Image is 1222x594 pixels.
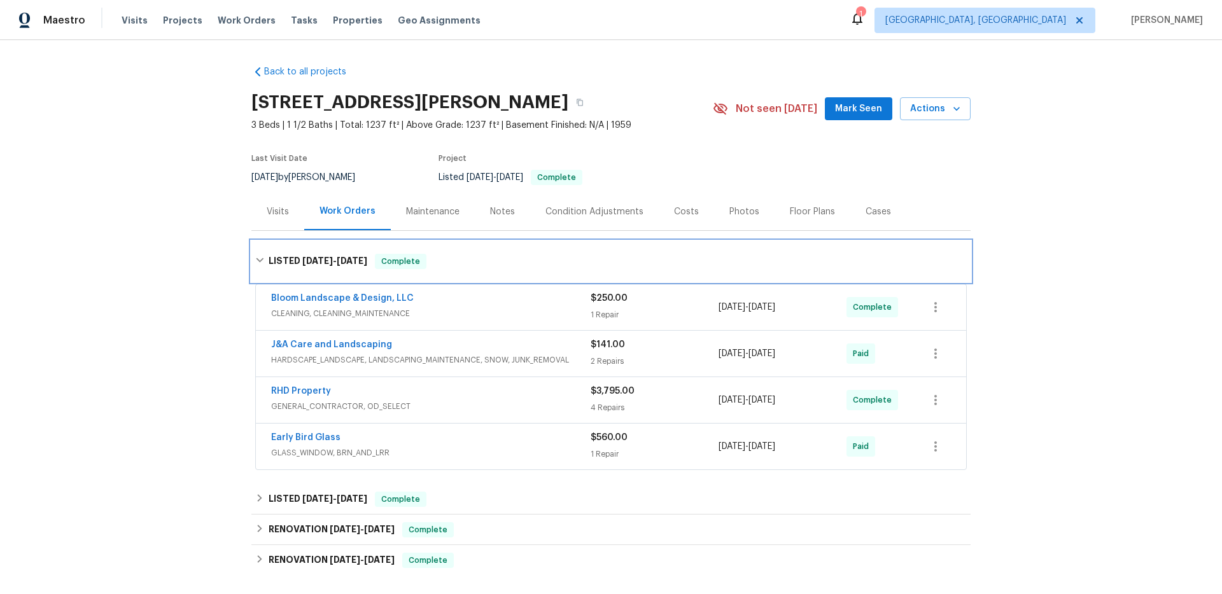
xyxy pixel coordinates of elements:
div: Photos [729,205,759,218]
div: Notes [490,205,515,218]
span: Project [439,155,467,162]
h6: LISTED [269,254,367,269]
div: Cases [866,205,891,218]
button: Copy Address [568,91,591,114]
a: Early Bird Glass [271,433,341,442]
button: Mark Seen [825,97,892,121]
h6: RENOVATION [269,522,395,537]
span: - [330,555,395,564]
div: 1 Repair [591,448,719,460]
span: Visits [122,14,148,27]
span: Paid [853,440,874,453]
span: - [719,301,775,314]
span: Complete [376,255,425,268]
span: $3,795.00 [591,387,635,396]
button: Actions [900,97,971,121]
a: RHD Property [271,387,331,396]
span: [DATE] [364,555,395,564]
span: [DATE] [748,396,775,404]
span: - [302,494,367,503]
span: $560.00 [591,433,628,442]
div: by [PERSON_NAME] [251,170,370,185]
span: GENERAL_CONTRACTOR, OD_SELECT [271,400,591,413]
a: J&A Care and Landscaping [271,340,392,349]
span: - [330,525,395,534]
div: 4 Repairs [591,401,719,414]
span: Listed [439,173,582,182]
h6: LISTED [269,492,367,507]
div: RENOVATION [DATE]-[DATE]Complete [251,515,971,545]
a: Bloom Landscape & Design, LLC [271,294,414,303]
span: [DATE] [302,256,333,265]
span: [DATE] [330,525,360,534]
span: [DATE] [719,349,745,358]
div: Visits [267,205,289,218]
span: Last Visit Date [251,155,307,162]
span: Projects [163,14,202,27]
span: Maestro [43,14,85,27]
span: [DATE] [337,256,367,265]
span: Actions [910,101,960,117]
span: Tasks [291,16,318,25]
span: HARDSCAPE_LANDSCAPE, LANDSCAPING_MAINTENANCE, SNOW, JUNK_REMOVAL [271,354,591,366]
span: Work Orders [218,14,276,27]
div: 1 Repair [591,308,719,321]
span: [DATE] [467,173,493,182]
span: - [719,347,775,360]
span: Complete [376,493,425,506]
div: 1 [856,8,865,20]
a: Back to all projects [251,66,374,78]
span: [DATE] [719,396,745,404]
span: [PERSON_NAME] [1126,14,1203,27]
span: [DATE] [496,173,523,182]
span: CLEANING, CLEANING_MAINTENANCE [271,307,591,320]
h6: RENOVATION [269,553,395,568]
span: Mark Seen [835,101,882,117]
span: $250.00 [591,294,628,303]
span: Complete [532,174,581,181]
div: Floor Plans [790,205,835,218]
div: LISTED [DATE]-[DATE]Complete [251,241,971,282]
span: [DATE] [719,303,745,312]
span: - [467,173,523,182]
h2: [STREET_ADDRESS][PERSON_NAME] [251,96,568,109]
div: 2 Repairs [591,355,719,368]
span: [DATE] [748,349,775,358]
div: Condition Adjustments [545,205,643,218]
span: Complete [853,394,897,406]
span: Complete [404,554,453,567]
span: - [719,440,775,453]
span: Properties [333,14,383,27]
span: [DATE] [330,555,360,564]
span: Paid [853,347,874,360]
span: Not seen [DATE] [736,102,817,115]
span: [GEOGRAPHIC_DATA], [GEOGRAPHIC_DATA] [885,14,1066,27]
span: GLASS_WINDOW, BRN_AND_LRR [271,446,591,459]
span: $141.00 [591,340,625,349]
span: [DATE] [364,525,395,534]
span: [DATE] [748,303,775,312]
span: 3 Beds | 1 1/2 Baths | Total: 1237 ft² | Above Grade: 1237 ft² | Basement Finished: N/A | 1959 [251,119,713,132]
span: Complete [853,301,897,314]
div: Maintenance [406,205,460,218]
div: RENOVATION [DATE]-[DATE]Complete [251,545,971,576]
span: Geo Assignments [398,14,481,27]
span: [DATE] [337,494,367,503]
span: [DATE] [302,494,333,503]
span: - [719,394,775,406]
span: Complete [404,523,453,536]
span: [DATE] [748,442,775,451]
div: Costs [674,205,699,218]
span: [DATE] [251,173,278,182]
div: LISTED [DATE]-[DATE]Complete [251,484,971,515]
span: [DATE] [719,442,745,451]
div: Work Orders [320,205,376,218]
span: - [302,256,367,265]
